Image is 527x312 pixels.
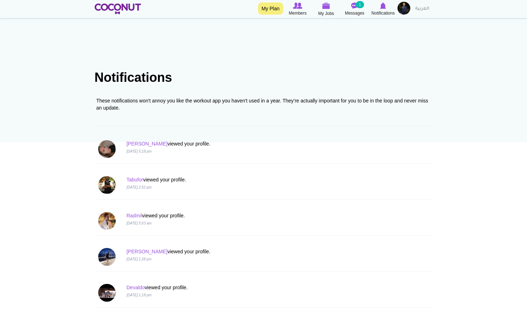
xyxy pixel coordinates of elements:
i: [DATE] 1:18 pm [126,293,151,297]
p: viewed your profile. [126,248,343,255]
img: Notifications [380,2,386,9]
img: My Jobs [322,2,330,9]
i: [DATE] 1:28 pm [126,257,151,261]
img: Browse Members [293,2,302,9]
p: viewed your profile. [126,176,343,183]
i: [DATE] 5:18 pm [126,149,151,153]
a: [PERSON_NAME] [126,141,167,147]
p: viewed your profile. [126,284,343,291]
small: 1 [356,1,364,8]
a: My Jobs My Jobs [312,2,341,17]
a: Devaldo [126,285,144,290]
h1: Notifications [95,70,433,85]
a: العربية [412,2,433,16]
img: Messages [351,2,358,9]
a: Tabufor [126,177,143,183]
a: My Plan [258,2,283,15]
span: Messages [345,10,364,17]
span: Members [289,10,306,17]
span: My Jobs [318,10,334,17]
img: Home [95,4,141,14]
div: These notifications won't annoy you like the workout app you haven't used in a year. They’re actu... [96,97,431,111]
a: Radmil [126,213,142,218]
p: viewed your profile. [126,212,343,219]
a: [PERSON_NAME] [126,249,167,254]
a: Messages Messages 1 [341,2,369,17]
span: Notifications [371,10,395,17]
i: [DATE] 2:52 pm [126,185,151,189]
i: [DATE] 5:53 am [126,221,151,225]
a: Notifications Notifications [369,2,397,17]
p: viewed your profile. [126,140,343,147]
a: Browse Members Members [284,2,312,17]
